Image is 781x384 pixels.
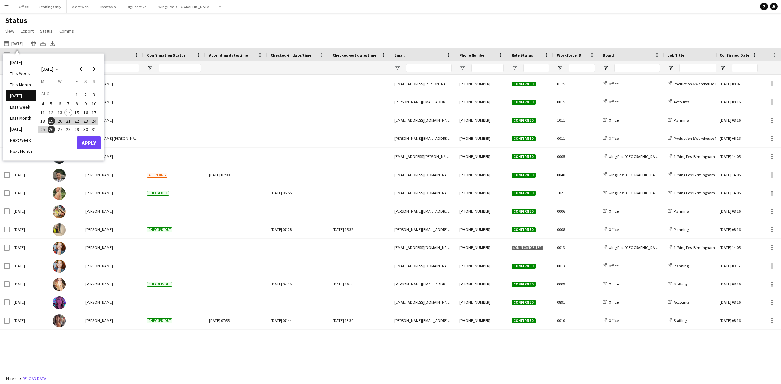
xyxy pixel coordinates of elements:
[53,187,66,200] img: Ellie Garner
[73,125,81,134] button: 29-08-2025
[603,172,661,177] a: Wing Fest [GEOGRAPHIC_DATA]
[84,78,87,84] span: S
[85,263,113,268] span: [PERSON_NAME]
[553,275,599,293] div: 0009
[603,300,619,305] a: Office
[77,136,101,149] button: Apply
[81,125,89,134] button: 30-08-2025
[6,90,36,101] li: [DATE]
[732,64,758,72] input: Confirmed Date Filter Input
[73,117,81,125] span: 22
[674,191,751,195] span: 1. Wing Fest Birmingham - Management Team
[390,129,456,147] div: [PERSON_NAME][EMAIL_ADDRESS][PERSON_NAME][DOMAIN_NAME]
[67,78,69,84] span: T
[456,75,508,93] div: [PHONE_NUMBER]
[557,53,581,58] span: Workforce ID
[456,111,508,129] div: [PHONE_NUMBER]
[147,227,172,232] span: Checked-out
[456,166,508,184] div: [PHONE_NUMBER]
[609,81,619,86] span: Office
[333,275,387,293] div: [DATE] 16:00
[614,64,660,72] input: Board Filter Input
[603,65,609,71] button: Open Filter Menu
[90,117,98,125] span: 24
[512,53,533,58] span: Role Status
[73,100,81,108] span: 8
[271,184,325,202] div: [DATE] 06:55
[85,172,113,177] span: [PERSON_NAME]
[553,111,599,129] div: 1011
[64,117,72,125] span: 21
[456,257,508,275] div: [PHONE_NUMBER]
[90,89,98,99] button: 03-08-2025
[609,227,619,232] span: Office
[90,99,98,108] button: 10-08-2025
[512,227,536,232] span: Confirmed
[668,65,674,71] button: Open Filter Menu
[674,209,689,214] span: Planning
[668,99,689,104] a: Accounts
[603,81,619,86] a: Office
[64,100,72,108] span: 7
[73,90,81,99] span: 1
[64,126,72,134] span: 28
[73,89,81,99] button: 01-08-2025
[674,227,689,232] span: Planning
[603,136,619,141] a: Office
[512,136,536,141] span: Confirmed
[47,108,55,117] button: 12-08-2025
[73,126,81,134] span: 29
[720,53,749,58] span: Confirmed Date
[456,220,508,238] div: [PHONE_NUMBER]
[716,148,761,166] div: [DATE] 14:05
[21,375,48,382] button: Reload data
[147,191,169,196] span: Checked-in
[10,257,49,275] div: [DATE]
[85,53,96,58] span: Name
[674,300,689,305] span: Accounts
[6,135,36,146] li: Next Week
[10,311,49,329] div: [DATE]
[6,146,36,157] li: Next Month
[674,81,724,86] span: Production & Warehouse Team
[90,126,98,134] span: 31
[512,264,536,269] span: Confirmed
[48,126,55,134] span: 26
[6,68,36,79] li: This Week
[64,117,73,125] button: 21-08-2025
[271,275,325,293] div: [DATE] 07:45
[609,172,661,177] span: Wing Fest [GEOGRAPHIC_DATA]
[456,129,508,147] div: [PHONE_NUMBER]
[47,117,55,125] button: 19-08-2025
[53,278,66,291] img: Laura Pearson
[609,282,619,286] span: Office
[394,65,400,71] button: Open Filter Menu
[716,111,761,129] div: [DATE] 08:16
[90,108,98,117] button: 17-08-2025
[90,100,98,108] span: 10
[553,148,599,166] div: 0005
[153,0,216,13] button: Wing Fest [GEOGRAPHIC_DATA]
[679,64,725,72] input: Job Title Filter Input
[6,101,36,113] li: Last Week
[38,89,73,99] td: AUG
[48,109,55,116] span: 12
[603,154,661,159] a: Wing Fest [GEOGRAPHIC_DATA]
[390,257,456,275] div: [EMAIL_ADDRESS][DOMAIN_NAME]
[85,300,113,305] span: [PERSON_NAME]
[39,126,47,134] span: 25
[456,184,508,202] div: [PHONE_NUMBER]
[512,100,536,105] span: Confirmed
[64,108,73,117] button: 14-08-2025
[57,27,76,35] a: Comms
[512,82,536,86] span: Confirmed
[88,62,101,75] button: Next month
[512,65,517,71] button: Open Filter Menu
[53,223,66,236] img: Katie Armstrong
[121,0,153,13] button: Big Feastival
[13,0,34,13] button: Office
[471,64,504,72] input: Phone Number Filter Input
[553,293,599,311] div: 0891
[512,209,536,214] span: Confirmed
[668,209,689,214] a: Planning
